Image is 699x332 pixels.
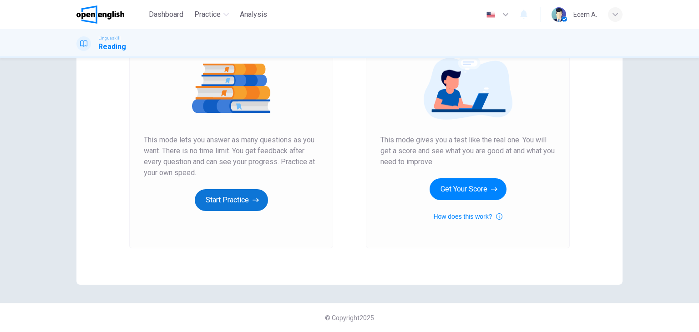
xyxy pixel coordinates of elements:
span: Linguaskill [98,35,121,41]
button: Practice [191,6,233,23]
button: Analysis [236,6,271,23]
span: Practice [194,9,221,20]
span: © Copyright 2025 [325,314,374,322]
span: This mode gives you a test like the real one. You will get a score and see what you are good at a... [380,135,555,167]
span: Analysis [240,9,267,20]
button: Start Practice [195,189,268,211]
div: Ecem A. [573,9,597,20]
a: OpenEnglish logo [76,5,145,24]
button: How does this work? [433,211,502,222]
span: This mode lets you answer as many questions as you want. There is no time limit. You get feedback... [144,135,319,178]
button: Dashboard [145,6,187,23]
button: Get Your Score [430,178,507,200]
img: en [485,11,496,18]
img: Profile picture [552,7,566,22]
span: Dashboard [149,9,183,20]
img: OpenEnglish logo [76,5,124,24]
h1: Reading [98,41,126,52]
